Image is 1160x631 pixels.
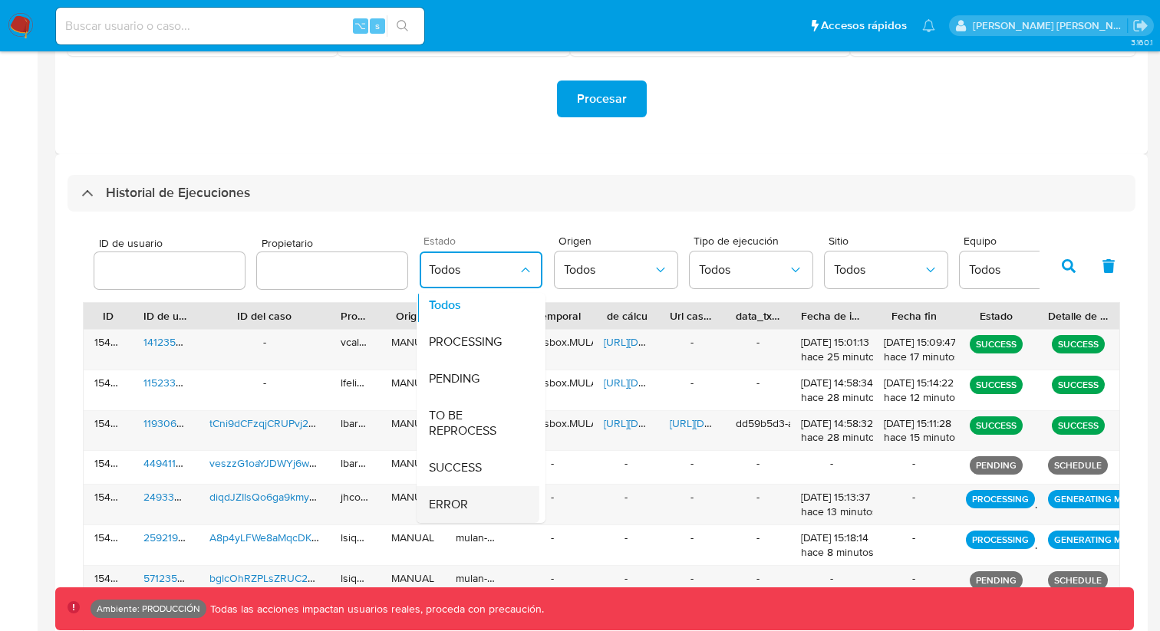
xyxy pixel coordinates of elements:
[821,18,907,34] span: Accesos rápidos
[1131,36,1152,48] span: 3.160.1
[97,606,200,612] p: Ambiente: PRODUCCIÓN
[387,15,418,37] button: search-icon
[973,18,1128,33] p: edwin.alonso@mercadolibre.com.co
[206,602,544,616] p: Todas las acciones impactan usuarios reales, proceda con precaución.
[922,19,935,32] a: Notificaciones
[56,16,424,36] input: Buscar usuario o caso...
[354,18,366,33] span: ⌥
[1132,18,1148,34] a: Salir
[375,18,380,33] span: s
